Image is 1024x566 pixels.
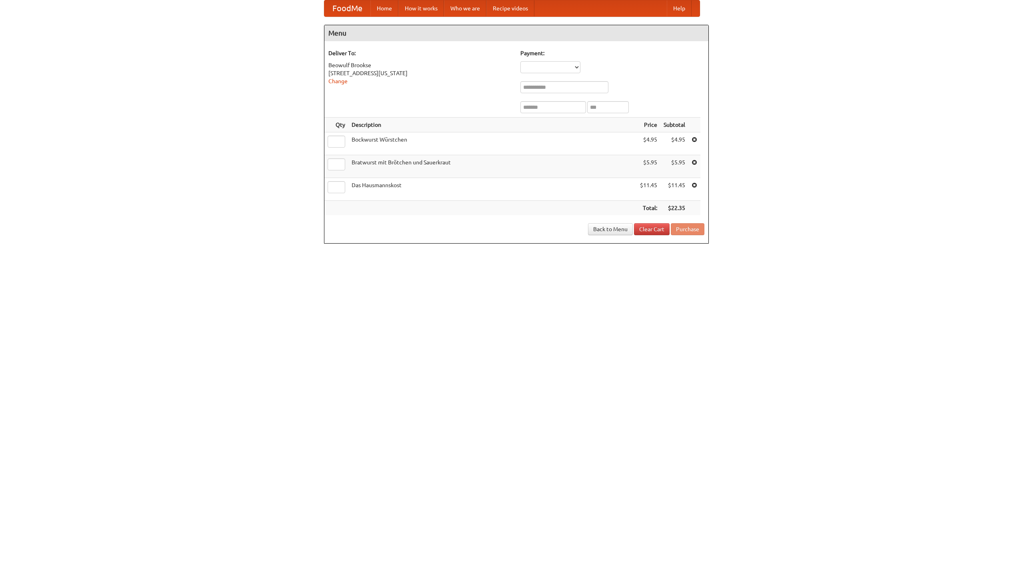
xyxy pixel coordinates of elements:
[588,223,633,235] a: Back to Menu
[637,118,660,132] th: Price
[660,132,688,155] td: $4.95
[637,201,660,216] th: Total:
[634,223,670,235] a: Clear Cart
[328,61,512,69] div: Beowulf Brookse
[348,118,637,132] th: Description
[671,223,704,235] button: Purchase
[370,0,398,16] a: Home
[637,178,660,201] td: $11.45
[324,118,348,132] th: Qty
[398,0,444,16] a: How it works
[348,155,637,178] td: Bratwurst mit Brötchen und Sauerkraut
[520,49,704,57] h5: Payment:
[660,201,688,216] th: $22.35
[324,25,708,41] h4: Menu
[660,118,688,132] th: Subtotal
[660,178,688,201] td: $11.45
[667,0,692,16] a: Help
[348,178,637,201] td: Das Hausmannskost
[324,0,370,16] a: FoodMe
[486,0,534,16] a: Recipe videos
[637,132,660,155] td: $4.95
[660,155,688,178] td: $5.95
[328,78,348,84] a: Change
[328,69,512,77] div: [STREET_ADDRESS][US_STATE]
[444,0,486,16] a: Who we are
[328,49,512,57] h5: Deliver To:
[348,132,637,155] td: Bockwurst Würstchen
[637,155,660,178] td: $5.95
